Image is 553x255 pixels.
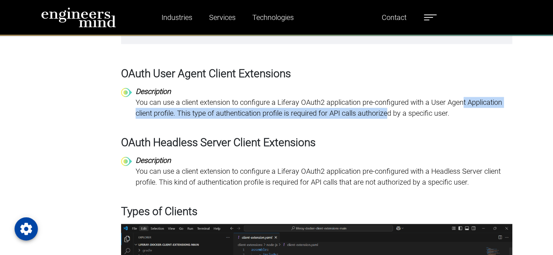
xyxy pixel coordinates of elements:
[379,9,409,26] a: Contact
[136,87,171,96] strong: Description
[136,97,512,119] p: You can use a client extension to configure a Liferay OAuth2 application pre-configured with a Us...
[136,166,512,188] p: You can use a client extension to configure a Liferay OAuth2 application pre-configured with a He...
[121,88,132,97] img: bullet-point
[41,7,116,28] img: logo
[121,136,512,149] h3: OAuth Headless Server Client Extensions
[136,156,171,165] strong: Description
[249,9,297,26] a: Technologies
[121,157,132,166] img: bullet-point
[121,205,512,218] h3: Types of Clients
[206,9,239,26] a: Services
[121,67,512,80] h3: OAuth User Agent Client Extensions
[159,9,195,26] a: Industries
